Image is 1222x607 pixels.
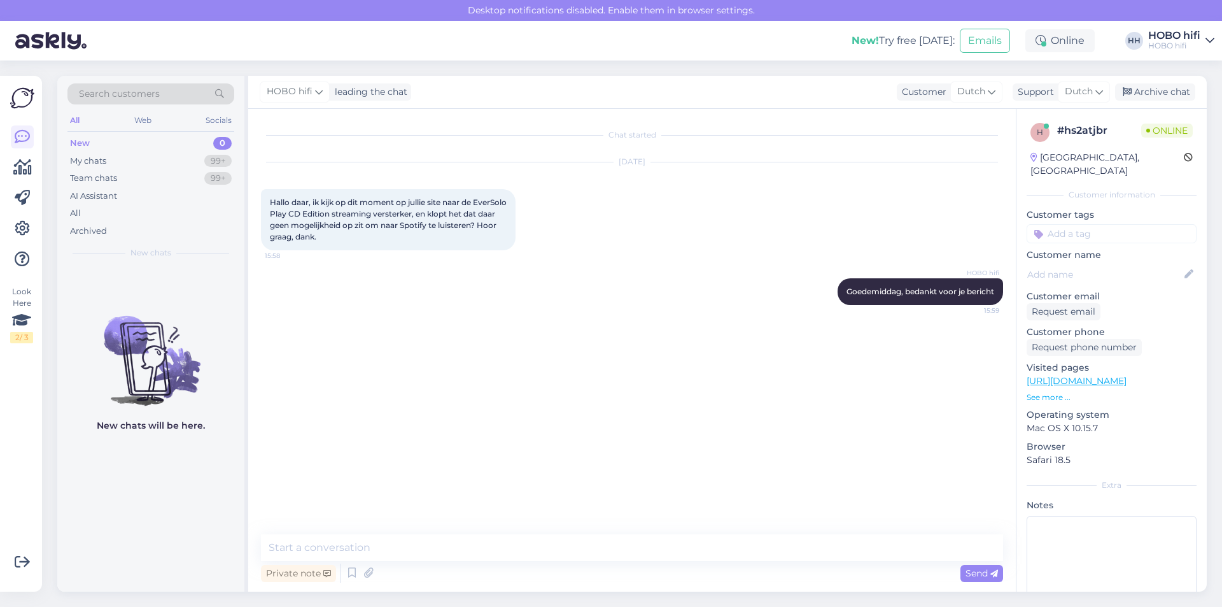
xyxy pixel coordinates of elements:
span: HOBO hifi [267,85,313,99]
div: Web [132,112,154,129]
span: Send [966,568,998,579]
div: HOBO hifi [1148,41,1200,51]
p: Customer tags [1027,208,1197,222]
div: New [70,137,90,150]
input: Add name [1027,268,1182,282]
div: Customer information [1027,189,1197,201]
p: Customer name [1027,248,1197,262]
div: Request email [1027,303,1100,320]
div: Private note [261,565,336,582]
span: Dutch [957,85,985,99]
p: Notes [1027,499,1197,512]
b: New! [852,34,879,46]
div: HOBO hifi [1148,31,1200,41]
span: Search customers [79,87,160,101]
div: # hs2atjbr [1057,123,1141,138]
div: Extra [1027,480,1197,491]
div: 2 / 3 [10,332,33,343]
p: New chats will be here. [97,419,205,432]
input: Add a tag [1027,224,1197,243]
img: Askly Logo [10,86,34,110]
p: Browser [1027,440,1197,453]
div: 99+ [204,172,232,185]
p: Visited pages [1027,361,1197,375]
div: HH [1125,32,1143,50]
span: Goedemiddag, bedankt voor je bericht [846,287,994,296]
span: HOBO hifi [952,268,999,278]
p: See more ... [1027,392,1197,403]
a: [URL][DOMAIN_NAME] [1027,375,1127,387]
span: Dutch [1065,85,1093,99]
div: 99+ [204,155,232,168]
div: [GEOGRAPHIC_DATA], [GEOGRAPHIC_DATA] [1030,151,1184,178]
div: Request phone number [1027,339,1142,356]
div: [DATE] [261,156,1003,168]
div: Socials [203,112,234,129]
span: 15:59 [952,306,999,315]
div: leading the chat [330,85,407,99]
button: Emails [960,29,1010,53]
div: AI Assistant [70,190,117,203]
div: Customer [897,85,946,99]
div: All [67,112,82,129]
div: All [70,207,81,220]
div: 0 [213,137,232,150]
span: h [1037,127,1043,137]
div: Archive chat [1115,83,1195,101]
span: New chats [130,247,171,259]
span: Hallo daar, ik kijk op dit moment op jullie site naar de EverSolo Play CD Edition streaming verst... [270,197,509,241]
p: Operating system [1027,408,1197,422]
div: Try free [DATE]: [852,33,955,48]
p: Mac OS X 10.15.7 [1027,422,1197,435]
div: Archived [70,225,107,238]
p: Customer phone [1027,325,1197,339]
span: 15:58 [265,251,313,261]
div: Look Here [10,286,33,343]
p: Customer email [1027,290,1197,303]
img: No chats [57,293,244,408]
div: Team chats [70,172,117,185]
div: Online [1025,29,1095,52]
div: My chats [70,155,106,168]
span: Online [1141,124,1193,138]
a: HOBO hifiHOBO hifi [1148,31,1214,51]
div: Support [1013,85,1054,99]
div: Chat started [261,129,1003,141]
p: Safari 18.5 [1027,453,1197,467]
